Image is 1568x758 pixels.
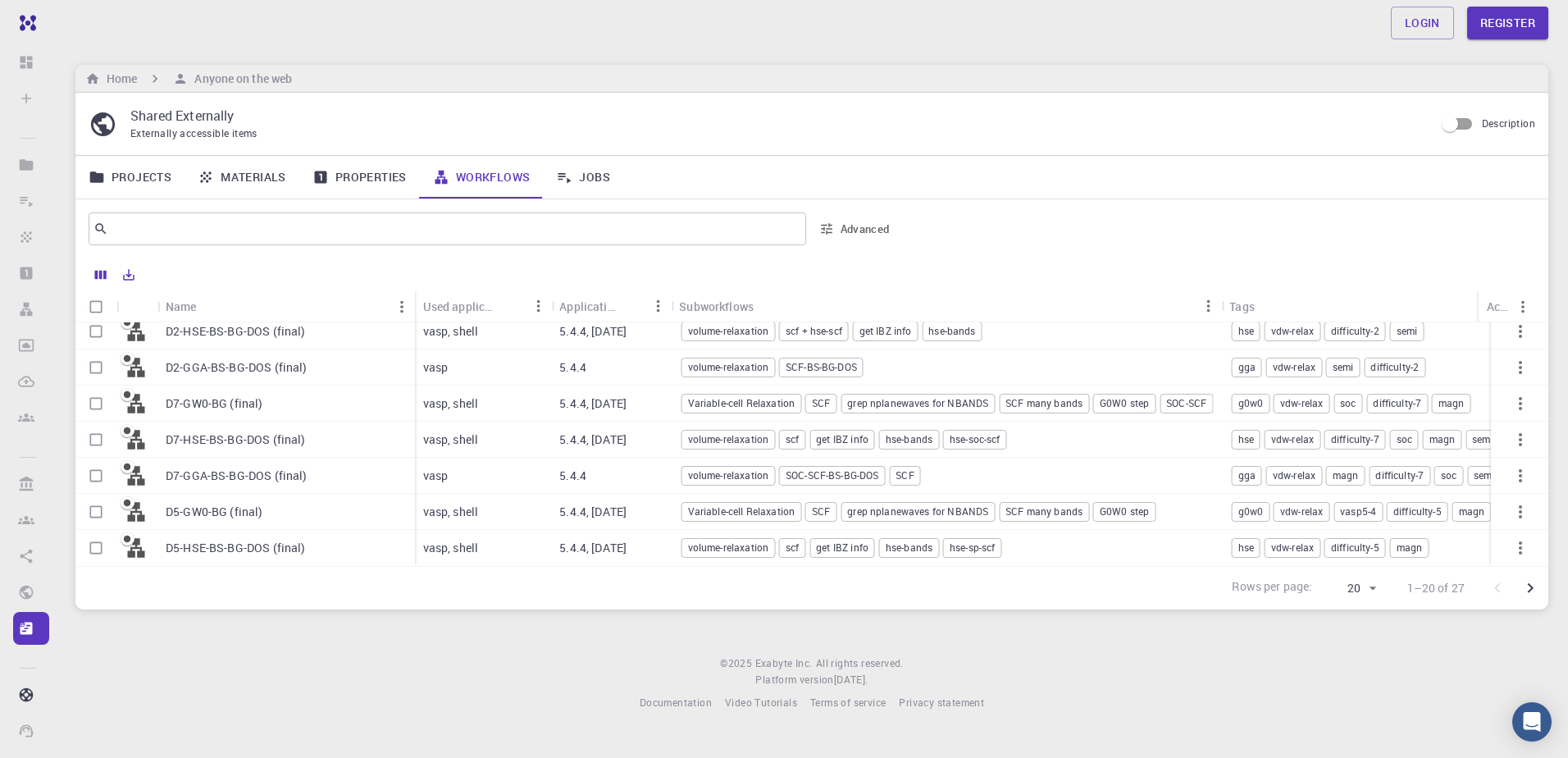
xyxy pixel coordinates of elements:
[682,324,775,338] span: volume-relaxation
[1265,324,1320,338] span: vdw-relax
[899,696,984,709] span: Privacy statement
[1195,293,1221,319] button: Menu
[640,696,712,709] span: Documentation
[166,395,263,412] p: D7-GW0-BG (final)
[100,70,137,88] h6: Home
[82,70,295,88] nav: breadcrumb
[1233,360,1261,374] span: gga
[890,468,919,482] span: SCF
[1229,290,1255,322] div: Tags
[1479,290,1536,322] div: Actions
[1487,290,1510,322] div: Actions
[423,395,479,412] p: vasp, shell
[780,468,885,482] span: SOC-SCF-BS-BG-DOS
[1424,432,1461,446] span: magn
[725,695,797,711] a: Video Tutorials
[755,655,813,672] a: Exabyte Inc.
[559,359,586,376] p: 5.4.4
[880,432,938,446] span: hse-bands
[1325,541,1385,555] span: difficulty-5
[87,262,115,288] button: Columns
[682,432,775,446] span: volume-relaxation
[841,505,994,518] span: grep nplanewaves for NBANDS
[299,156,420,199] a: Properties
[13,15,36,31] img: logo
[1433,396,1470,410] span: magn
[755,656,813,669] span: Exabyte Inc.
[166,468,308,484] p: D7-GGA-BS-BG-DOS (final)
[116,290,157,322] div: Icon
[682,468,775,482] span: volume-relaxation
[1221,290,1539,322] div: Tags
[423,432,479,448] p: vasp, shell
[1233,432,1260,446] span: hse
[420,156,544,199] a: Workflows
[834,673,868,686] span: [DATE] .
[1000,396,1088,410] span: SCF many bands
[166,540,306,556] p: D5-HSE-BS-BG-DOS (final)
[525,293,551,319] button: Menu
[810,695,886,711] a: Terms of service
[1334,396,1361,410] span: soc
[185,156,299,199] a: Materials
[415,290,552,322] div: Used application
[1233,396,1269,410] span: g0w0
[944,541,1001,555] span: hse-sp-scf
[813,216,898,242] button: Advanced
[1255,293,1281,319] button: Sort
[1267,360,1321,374] span: vdw-relax
[1094,396,1155,410] span: G0W0 step
[806,505,836,518] span: SCF
[780,432,805,446] span: scf
[645,293,671,319] button: Menu
[559,468,586,484] p: 5.4.4
[389,294,415,320] button: Menu
[1327,360,1360,374] span: semi
[423,323,479,340] p: vasp, shell
[559,504,627,520] p: 5.4.4, [DATE]
[1334,505,1382,518] span: vasp5-4
[1325,324,1385,338] span: difficulty-2
[923,324,981,338] span: hse-bands
[166,323,306,340] p: D2-HSE-BS-BG-DOS (final)
[1367,396,1427,410] span: difficulty-7
[671,290,1221,322] div: Subworkflows
[197,294,223,320] button: Sort
[1510,294,1536,320] button: Menu
[1407,580,1465,596] p: 1–20 of 27
[188,70,292,88] h6: Anyone on the web
[1467,7,1548,39] a: Register
[640,695,712,711] a: Documentation
[1000,505,1088,518] span: SCF many bands
[682,541,775,555] span: volume-relaxation
[423,468,449,484] p: vasp
[1514,572,1547,605] button: Go to next page
[423,504,479,520] p: vasp, shell
[166,432,306,448] p: D7-HSE-BS-BG-DOS (final)
[499,293,525,319] button: Sort
[1265,432,1320,446] span: vdw-relax
[1232,578,1312,597] p: Rows per page:
[157,290,415,322] div: Name
[559,323,627,340] p: 5.4.4, [DATE]
[1453,505,1491,518] span: magn
[423,290,499,322] div: Used application
[1267,468,1321,482] span: vdw-relax
[854,324,918,338] span: get IBZ info
[725,696,797,709] span: Video Tutorials
[559,540,627,556] p: 5.4.4, [DATE]
[551,290,671,322] div: Application Version
[679,290,754,322] div: Subworkflows
[841,396,994,410] span: grep nplanewaves for NBANDS
[720,655,754,672] span: © 2025
[1391,432,1418,446] span: soc
[166,290,197,322] div: Name
[1233,541,1260,555] span: hse
[780,360,863,374] span: SCF-BS-BG-DOS
[754,293,780,319] button: Sort
[944,432,1006,446] span: hse-soc-scf
[618,293,645,319] button: Sort
[880,541,938,555] span: hse-bands
[543,156,623,199] a: Jobs
[1435,468,1462,482] span: soc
